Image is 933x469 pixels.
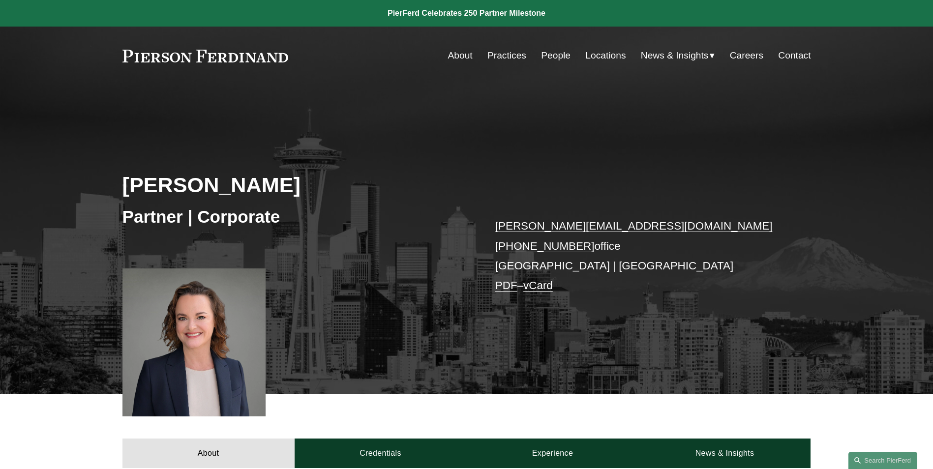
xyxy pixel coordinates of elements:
a: Careers [730,46,763,65]
h3: Partner | Corporate [122,206,467,228]
a: Experience [467,439,639,468]
a: Search this site [848,452,917,469]
a: Credentials [295,439,467,468]
h2: [PERSON_NAME] [122,172,467,198]
a: Locations [585,46,626,65]
p: office [GEOGRAPHIC_DATA] | [GEOGRAPHIC_DATA] – [495,216,782,295]
a: PDF [495,279,517,292]
a: News & Insights [638,439,811,468]
a: folder dropdown [641,46,715,65]
a: About [448,46,473,65]
a: vCard [523,279,553,292]
a: Practices [487,46,526,65]
a: [PHONE_NUMBER] [495,240,595,252]
a: About [122,439,295,468]
span: News & Insights [641,47,709,64]
a: People [541,46,571,65]
a: [PERSON_NAME][EMAIL_ADDRESS][DOMAIN_NAME] [495,220,773,232]
a: Contact [778,46,811,65]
